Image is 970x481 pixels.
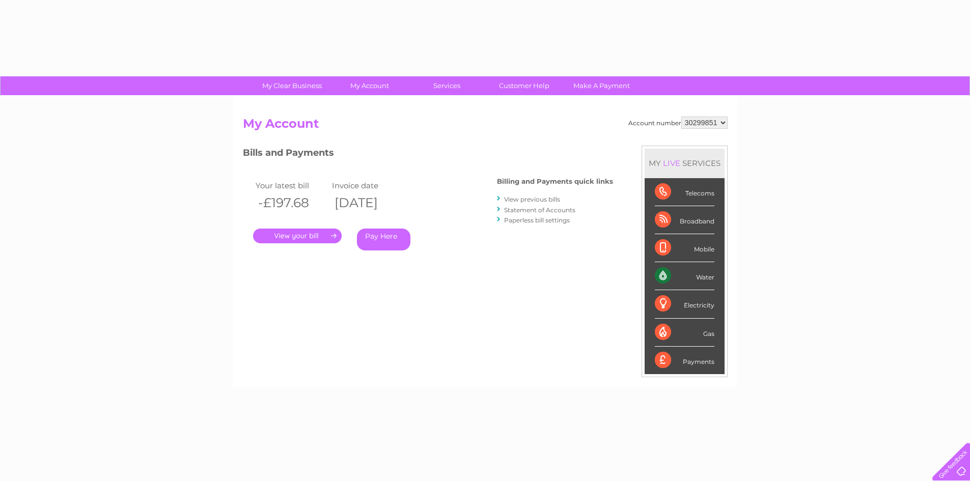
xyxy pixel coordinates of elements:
[253,229,342,243] a: .
[243,117,728,136] h2: My Account
[253,179,329,192] td: Your latest bill
[661,158,682,168] div: LIVE
[405,76,489,95] a: Services
[357,229,410,250] a: Pay Here
[250,76,334,95] a: My Clear Business
[253,192,329,213] th: -£197.68
[329,179,406,192] td: Invoice date
[655,206,714,234] div: Broadband
[482,76,566,95] a: Customer Help
[655,347,714,374] div: Payments
[243,146,613,163] h3: Bills and Payments
[655,234,714,262] div: Mobile
[504,206,575,214] a: Statement of Accounts
[497,178,613,185] h4: Billing and Payments quick links
[327,76,411,95] a: My Account
[504,216,570,224] a: Paperless bill settings
[645,149,725,178] div: MY SERVICES
[655,262,714,290] div: Water
[655,290,714,318] div: Electricity
[504,195,560,203] a: View previous bills
[329,192,406,213] th: [DATE]
[628,117,728,129] div: Account number
[560,76,644,95] a: Make A Payment
[655,319,714,347] div: Gas
[655,178,714,206] div: Telecoms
